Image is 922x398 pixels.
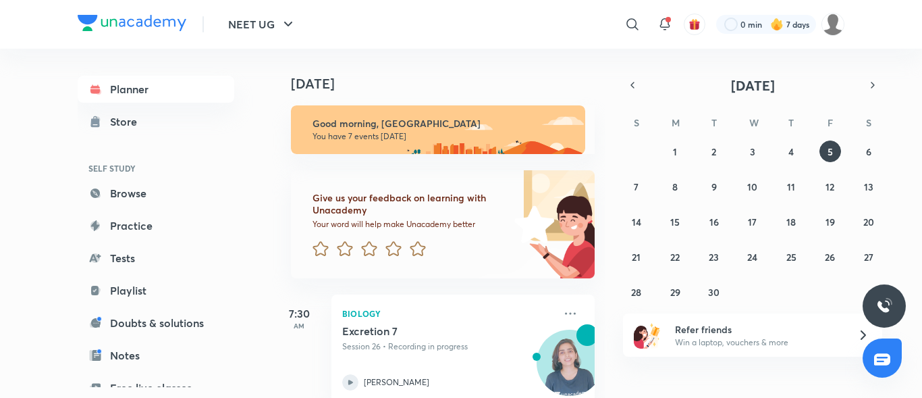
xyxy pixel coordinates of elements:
abbr: September 8, 2025 [672,180,678,193]
a: Tests [78,245,234,272]
button: September 1, 2025 [664,141,686,162]
h4: [DATE] [291,76,608,92]
div: Store [110,114,145,130]
h6: Give us your feedback on learning with Unacademy [313,192,510,216]
a: Doubts & solutions [78,309,234,337]
button: September 12, 2025 [819,176,841,197]
abbr: September 13, 2025 [864,180,873,193]
abbr: Sunday [634,116,639,129]
abbr: September 4, 2025 [788,145,794,158]
abbr: September 18, 2025 [786,216,796,228]
img: ttu [876,298,892,314]
abbr: September 29, 2025 [670,286,680,299]
button: September 26, 2025 [819,246,841,268]
abbr: September 26, 2025 [825,251,835,264]
button: September 20, 2025 [858,211,879,232]
abbr: September 3, 2025 [750,145,755,158]
img: Company Logo [78,15,186,31]
abbr: September 15, 2025 [670,216,680,228]
abbr: September 14, 2025 [632,216,641,228]
img: morning [291,105,585,154]
abbr: September 7, 2025 [634,180,639,193]
button: [DATE] [642,76,863,95]
button: avatar [684,14,705,35]
abbr: September 25, 2025 [786,251,796,264]
button: September 4, 2025 [780,141,802,162]
button: September 27, 2025 [858,246,879,268]
abbr: September 10, 2025 [747,180,757,193]
abbr: Tuesday [711,116,717,129]
abbr: Wednesday [749,116,759,129]
abbr: September 16, 2025 [709,216,719,228]
abbr: September 27, 2025 [864,251,873,264]
button: NEET UG [220,11,304,38]
h5: 7:30 [272,305,326,322]
button: September 14, 2025 [626,211,647,232]
p: [PERSON_NAME] [364,376,429,389]
abbr: September 23, 2025 [709,251,719,264]
abbr: September 9, 2025 [711,180,717,193]
button: September 9, 2025 [703,176,725,197]
button: September 3, 2025 [742,141,763,162]
abbr: September 12, 2025 [825,180,834,193]
a: Planner [78,76,234,103]
abbr: September 6, 2025 [866,145,871,158]
button: September 8, 2025 [664,176,686,197]
button: September 15, 2025 [664,211,686,232]
p: AM [272,322,326,330]
button: September 25, 2025 [780,246,802,268]
a: Playlist [78,277,234,304]
button: September 7, 2025 [626,176,647,197]
button: September 29, 2025 [664,281,686,303]
button: September 30, 2025 [703,281,725,303]
abbr: Thursday [788,116,794,129]
button: September 22, 2025 [664,246,686,268]
button: September 5, 2025 [819,141,841,162]
p: Win a laptop, vouchers & more [675,337,841,349]
img: streak [770,18,784,31]
h5: Excretion 7 [342,324,510,338]
a: Store [78,108,234,135]
button: September 10, 2025 [742,176,763,197]
p: Biology [342,305,554,322]
a: Notes [78,342,234,369]
button: September 19, 2025 [819,211,841,232]
abbr: September 22, 2025 [670,251,680,264]
abbr: September 11, 2025 [787,180,795,193]
img: Saniya Mustafa [821,13,844,36]
button: September 17, 2025 [742,211,763,232]
p: Session 26 • Recording in progress [342,341,554,353]
h6: Refer friends [675,322,841,337]
img: feedback_image [468,170,595,278]
button: September 6, 2025 [858,141,879,162]
a: Practice [78,212,234,239]
button: September 13, 2025 [858,176,879,197]
button: September 28, 2025 [626,281,647,303]
abbr: September 30, 2025 [708,286,720,299]
button: September 11, 2025 [780,176,802,197]
abbr: September 5, 2025 [828,145,833,158]
button: September 23, 2025 [703,246,725,268]
abbr: September 20, 2025 [863,216,874,228]
abbr: September 28, 2025 [631,286,641,299]
abbr: September 17, 2025 [748,216,757,228]
h6: Good morning, [GEOGRAPHIC_DATA] [313,118,573,130]
abbr: September 2, 2025 [711,145,716,158]
button: September 16, 2025 [703,211,725,232]
abbr: September 19, 2025 [825,216,835,228]
abbr: Friday [828,116,833,129]
span: [DATE] [731,76,775,95]
img: avatar [688,18,701,30]
abbr: September 1, 2025 [673,145,677,158]
button: September 24, 2025 [742,246,763,268]
abbr: Saturday [866,116,871,129]
abbr: Monday [672,116,680,129]
img: referral [634,322,661,349]
abbr: September 24, 2025 [747,251,757,264]
abbr: September 21, 2025 [632,251,641,264]
button: September 21, 2025 [626,246,647,268]
p: You have 7 events [DATE] [313,131,573,142]
button: September 18, 2025 [780,211,802,232]
button: September 2, 2025 [703,141,725,162]
p: Your word will help make Unacademy better [313,219,510,230]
